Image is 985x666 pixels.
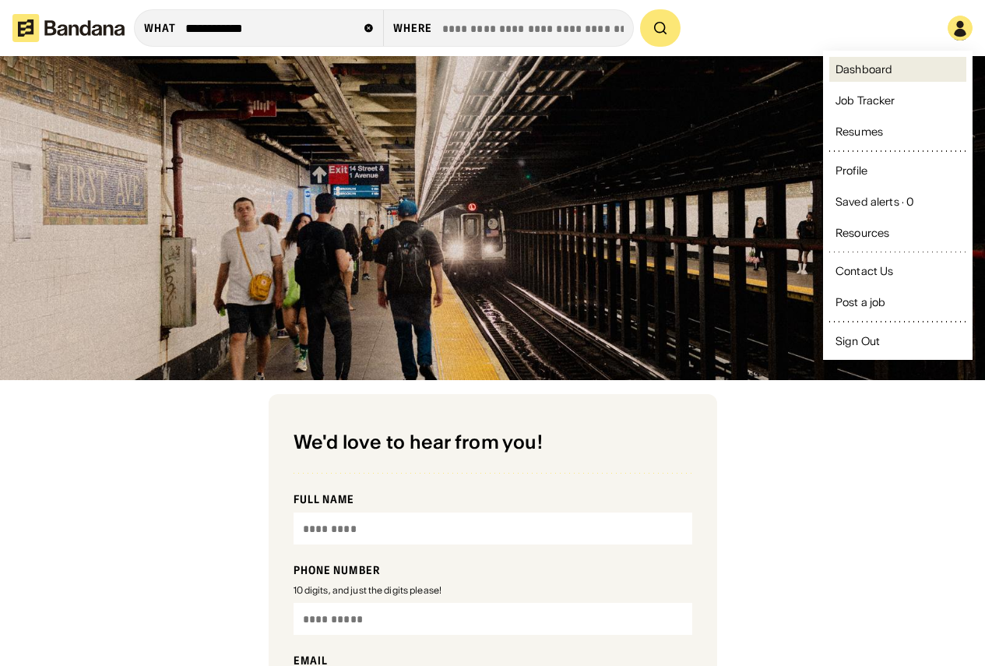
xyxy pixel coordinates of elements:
[829,189,966,214] a: Saved alerts · 0
[294,492,692,506] div: FULL NAME
[294,432,692,454] div: We'd love to hear from you!
[835,126,883,137] div: Resumes
[835,165,867,176] div: Profile
[835,95,895,106] div: Job Tracker
[835,196,913,207] div: Saved alerts · 0
[829,158,966,183] a: Profile
[829,88,966,113] a: Job Tracker
[294,584,692,597] div: 10 digits, and just the digits please!
[835,266,893,277] div: Contact Us
[829,290,966,315] a: Post a job
[835,227,889,238] div: Resources
[829,119,966,144] a: Resumes
[835,64,892,75] div: Dashboard
[829,259,966,284] a: Contact Us
[835,336,880,347] div: Sign Out
[144,21,176,35] div: what
[393,21,433,35] div: Where
[829,57,966,82] a: Dashboard
[835,297,885,308] div: Post a job
[12,14,125,42] img: Bandana logotype
[294,563,692,577] div: PHONE NUMBER
[829,220,966,245] a: Resources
